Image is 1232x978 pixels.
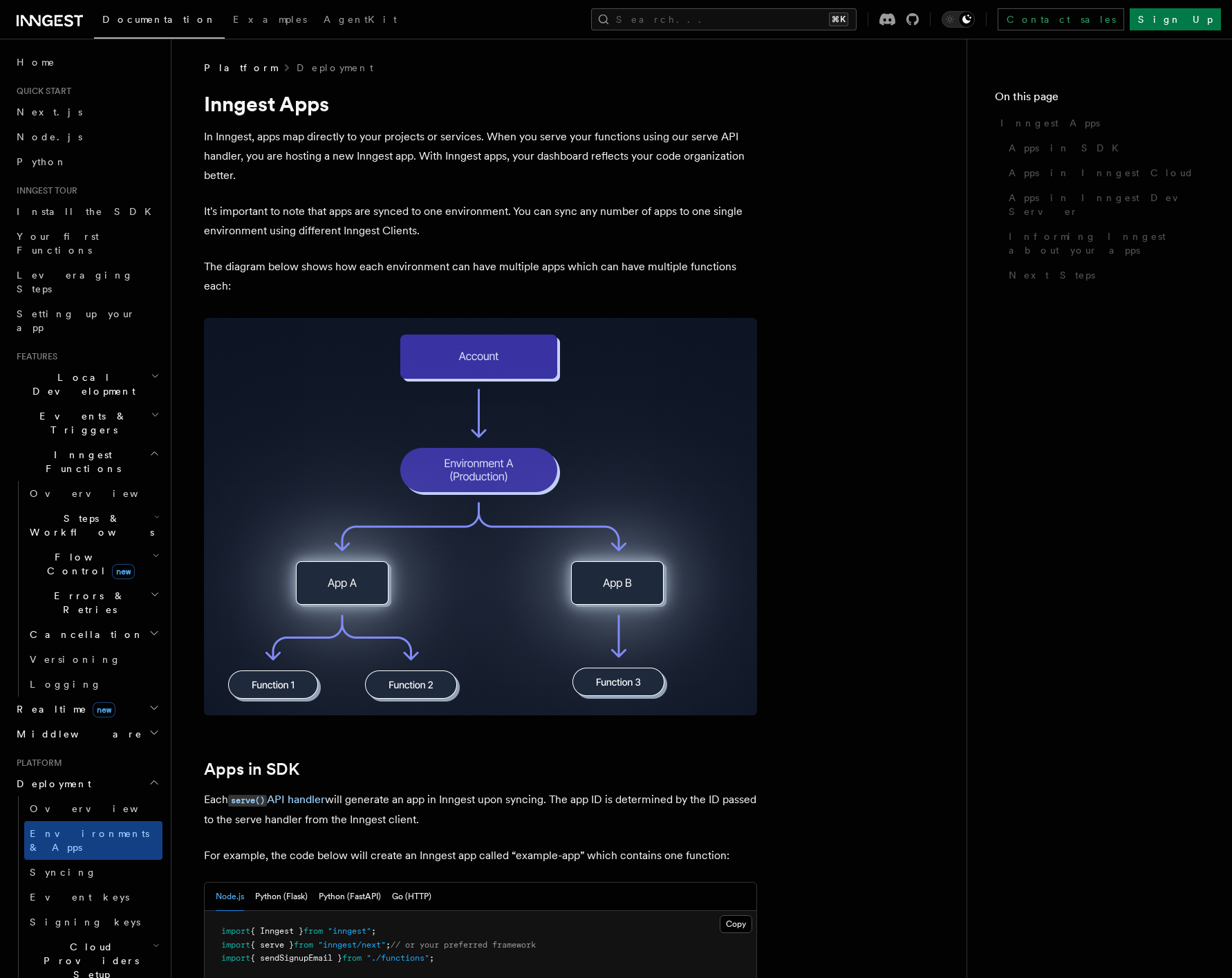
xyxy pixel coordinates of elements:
[233,14,307,25] span: Examples
[11,409,151,437] span: Events & Triggers
[11,771,162,796] button: Deployment
[1009,141,1127,155] span: Apps in SDK
[11,448,149,476] span: Inngest Functions
[319,883,381,911] button: Python (FastAPI)
[11,697,162,722] button: Realtimenew
[250,953,342,963] span: { sendSignupEmail }
[11,50,162,75] a: Home
[11,722,162,746] button: Middleware
[17,55,55,69] span: Home
[250,940,294,950] span: { serve }
[391,940,536,950] span: // or your preferred framework
[204,61,277,75] span: Platform
[1003,160,1204,185] a: Apps in Inngest Cloud
[24,672,162,697] a: Logging
[829,12,848,26] kbd: ⌘K
[304,926,323,936] span: from
[24,821,162,860] a: Environments & Apps
[204,257,757,296] p: The diagram below shows how each environment can have multiple apps which can have multiple funct...
[221,926,250,936] span: import
[11,727,142,741] span: Middleware
[30,803,172,814] span: Overview
[17,106,82,117] span: Next.js
[11,481,162,697] div: Inngest Functions
[17,131,82,142] span: Node.js
[11,185,77,196] span: Inngest tour
[24,550,152,578] span: Flow Control
[24,583,162,622] button: Errors & Retries
[11,301,162,340] a: Setting up your app
[30,654,121,665] span: Versioning
[24,589,150,617] span: Errors & Retries
[11,777,91,791] span: Deployment
[221,940,250,950] span: import
[204,760,299,779] a: Apps in SDK
[11,702,115,716] span: Realtime
[720,915,752,933] button: Copy
[294,940,313,950] span: from
[1009,191,1204,218] span: Apps in Inngest Dev Server
[429,953,434,963] span: ;
[11,100,162,124] a: Next.js
[995,111,1204,135] a: Inngest Apps
[591,8,857,30] button: Search...⌘K
[102,14,216,25] span: Documentation
[11,86,71,97] span: Quick start
[17,308,136,333] span: Setting up your app
[24,647,162,672] a: Versioning
[297,61,373,75] a: Deployment
[11,224,162,263] a: Your first Functions
[11,263,162,301] a: Leveraging Steps
[30,679,102,690] span: Logging
[1003,263,1204,288] a: Next Steps
[342,953,362,963] span: from
[11,404,162,442] button: Events & Triggers
[228,795,267,807] code: serve()
[11,758,62,769] span: Platform
[11,124,162,149] a: Node.js
[17,270,133,294] span: Leveraging Steps
[24,511,154,539] span: Steps & Workflows
[24,885,162,910] a: Event keys
[30,892,129,903] span: Event keys
[386,940,391,950] span: ;
[24,545,162,583] button: Flow Controlnew
[318,940,386,950] span: "inngest/next"
[24,506,162,545] button: Steps & Workflows
[366,953,429,963] span: "./functions"
[24,796,162,821] a: Overview
[204,202,757,241] p: It's important to note that apps are synced to one environment. You can sync any number of apps t...
[24,628,144,641] span: Cancellation
[24,622,162,647] button: Cancellation
[24,481,162,506] a: Overview
[112,564,135,579] span: new
[324,14,397,25] span: AgentKit
[1009,229,1204,257] span: Informing Inngest about your apps
[250,926,304,936] span: { Inngest }
[221,953,250,963] span: import
[225,4,315,37] a: Examples
[11,442,162,481] button: Inngest Functions
[1009,268,1095,282] span: Next Steps
[30,828,149,853] span: Environments & Apps
[11,370,151,398] span: Local Development
[328,926,371,936] span: "inngest"
[204,846,757,865] p: For example, the code below will create an Inngest app called “example-app” which contains one fu...
[255,883,308,911] button: Python (Flask)
[204,127,757,185] p: In Inngest, apps map directly to your projects or services. When you serve your functions using o...
[11,365,162,404] button: Local Development
[24,910,162,934] a: Signing keys
[371,926,376,936] span: ;
[30,867,97,878] span: Syncing
[1003,224,1204,263] a: Informing Inngest about your apps
[1003,135,1204,160] a: Apps in SDK
[216,883,244,911] button: Node.js
[228,793,325,806] a: serve()API handler
[392,883,431,911] button: Go (HTTP)
[93,702,115,717] span: new
[204,91,757,116] h1: Inngest Apps
[17,156,67,167] span: Python
[1000,116,1100,130] span: Inngest Apps
[204,318,757,715] img: Diagram showing multiple environments, each with various apps. Within these apps, there are numer...
[11,351,57,362] span: Features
